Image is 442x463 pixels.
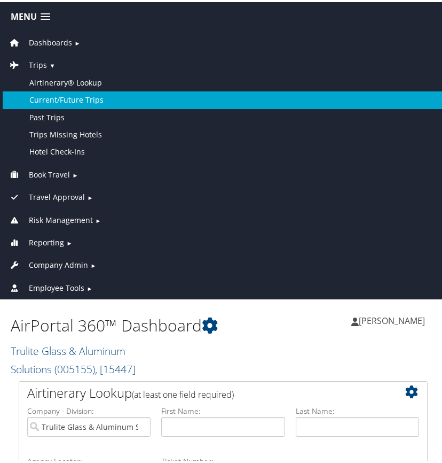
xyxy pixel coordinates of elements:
[161,404,285,414] label: First Name:
[29,280,84,292] span: Employee Tools
[27,404,151,414] label: Company - Division:
[29,57,47,69] span: Trips
[72,169,78,177] span: ►
[29,212,93,224] span: Risk Management
[29,257,88,269] span: Company Admin
[66,237,72,245] span: ►
[27,382,385,400] h2: Airtinerary Lookup
[8,213,93,223] a: Risk Management
[11,342,136,374] a: Trulite Glass & Aluminum Solutions
[8,281,84,291] a: Employee Tools
[296,404,419,414] label: Last Name:
[8,190,85,200] a: Travel Approval
[11,312,223,335] h1: AirPortal 360™ Dashboard
[8,235,64,245] a: Reporting
[29,35,72,47] span: Dashboards
[29,167,70,179] span: Book Travel
[351,303,436,335] a: [PERSON_NAME]
[8,35,72,45] a: Dashboards
[90,259,96,267] span: ►
[95,214,101,222] span: ►
[8,258,88,268] a: Company Admin
[49,59,55,67] span: ▼
[132,387,234,398] span: (at least one field required)
[74,37,80,45] span: ►
[5,6,56,24] a: Menu
[87,191,93,199] span: ►
[29,235,64,246] span: Reporting
[11,10,37,20] span: Menu
[359,313,425,325] span: [PERSON_NAME]
[54,360,95,374] span: ( 005155 )
[8,58,47,68] a: Trips
[29,189,85,201] span: Travel Approval
[95,360,136,374] span: , [ 15447 ]
[8,167,70,178] a: Book Travel
[86,282,92,290] span: ►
